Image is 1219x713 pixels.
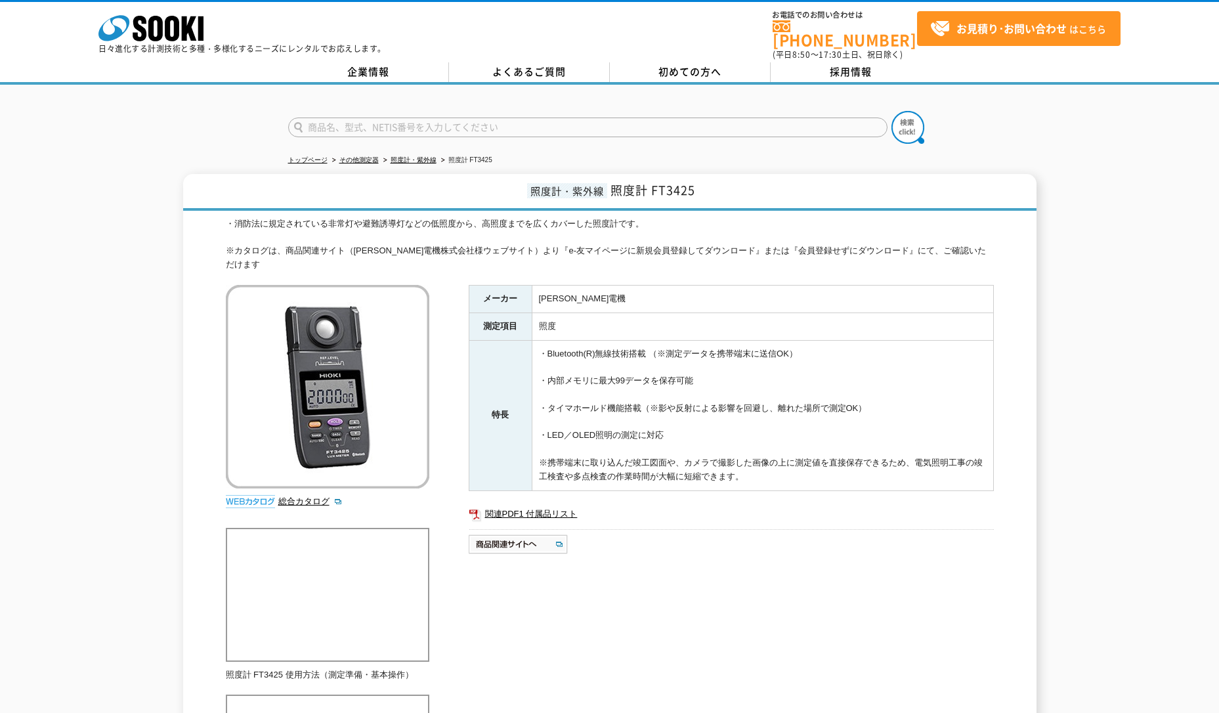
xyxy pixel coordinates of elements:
[773,11,917,19] span: お電話でのお問い合わせは
[469,286,532,313] th: メーカー
[527,183,607,198] span: 照度計・紫外線
[532,340,993,490] td: ・Bluetooth(R)無線技術搭載 （※測定データを携帯端末に送信OK） ・内部メモリに最大99データを保存可能 ・タイマホールド機能搭載（※影や反射による影響を回避し、離れた場所で測定OK...
[98,45,386,53] p: 日々進化する計測技術と多種・多様化するニーズにレンタルでお応えします。
[449,62,610,82] a: よくあるご質問
[532,313,993,340] td: 照度
[226,217,994,272] div: ・消防法に規定されている非常灯や避難誘導灯などの低照度から、高照度までを広くカバーした照度計です。 ※カタログは、商品関連サイト（[PERSON_NAME]電機株式会社様ウェブサイト）より『e-...
[226,285,429,488] img: 照度計 FT3425
[930,19,1106,39] span: はこちら
[469,313,532,340] th: 測定項目
[339,156,379,163] a: その他測定器
[469,340,532,490] th: 特長
[469,534,569,555] img: 商品関連サイトへ
[773,20,917,47] a: [PHONE_NUMBER]
[288,156,328,163] a: トップページ
[391,156,437,163] a: 照度計・紫外線
[610,181,695,199] span: 照度計 FT3425
[438,154,492,167] li: 照度計 FT3425
[819,49,842,60] span: 17:30
[226,668,429,682] p: 照度計 FT3425 使用方法（測定準備・基本操作）
[792,49,811,60] span: 8:50
[469,506,994,523] a: 関連PDF1 付属品リスト
[288,62,449,82] a: 企業情報
[532,286,993,313] td: [PERSON_NAME]電機
[917,11,1121,46] a: お見積り･お問い合わせはこちら
[771,62,931,82] a: 採用情報
[278,496,343,506] a: 総合カタログ
[610,62,771,82] a: 初めての方へ
[226,495,275,508] img: webカタログ
[658,64,721,79] span: 初めての方へ
[773,49,903,60] span: (平日 ～ 土日、祝日除く)
[288,118,888,137] input: 商品名、型式、NETIS番号を入力してください
[891,111,924,144] img: btn_search.png
[956,20,1067,36] strong: お見積り･お問い合わせ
